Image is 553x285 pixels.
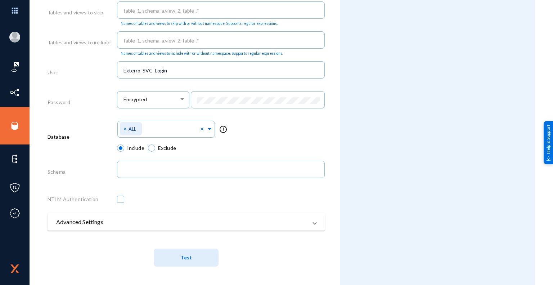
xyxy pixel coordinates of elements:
mat-icon: error_outline [219,125,228,134]
label: NTLM Authentication [48,195,98,203]
button: Test [154,249,219,267]
span: Test [181,255,192,261]
span: × [123,125,129,132]
img: app launcher [4,3,26,18]
img: icon-sources.svg [9,120,20,131]
img: blank-profile-picture.png [9,32,20,43]
img: help_support.svg [546,156,551,161]
span: ALL [129,126,136,132]
span: Exclude [155,144,176,152]
span: Clear all [200,125,206,133]
span: Encrypted [123,97,147,103]
mat-hint: Names of tables and views to skip with or without namespace. Supports regular expressions. [121,21,278,26]
label: User [48,68,59,76]
img: icon-compliance.svg [9,208,20,219]
label: Tables and views to include [48,39,111,46]
label: Tables and views to skip [48,9,103,16]
mat-panel-title: Advanced Settings [56,218,307,226]
input: table_1, schema_a.view_2, table_.* [123,8,321,14]
label: Password [48,98,70,106]
img: icon-inventory.svg [9,87,20,98]
label: Database [48,133,69,141]
div: Help & Support [544,121,553,164]
mat-expansion-panel-header: Advanced Settings [48,213,325,231]
img: icon-risk-sonar.svg [9,62,20,72]
input: table_1, schema_a.view_2, table_.* [123,37,321,44]
img: icon-policies.svg [9,182,20,193]
mat-hint: Names of tables and views to include with or without namespace. Supports regular expressions. [121,51,283,56]
span: Include [124,144,144,152]
img: icon-elements.svg [9,153,20,164]
label: Schema [48,168,66,175]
